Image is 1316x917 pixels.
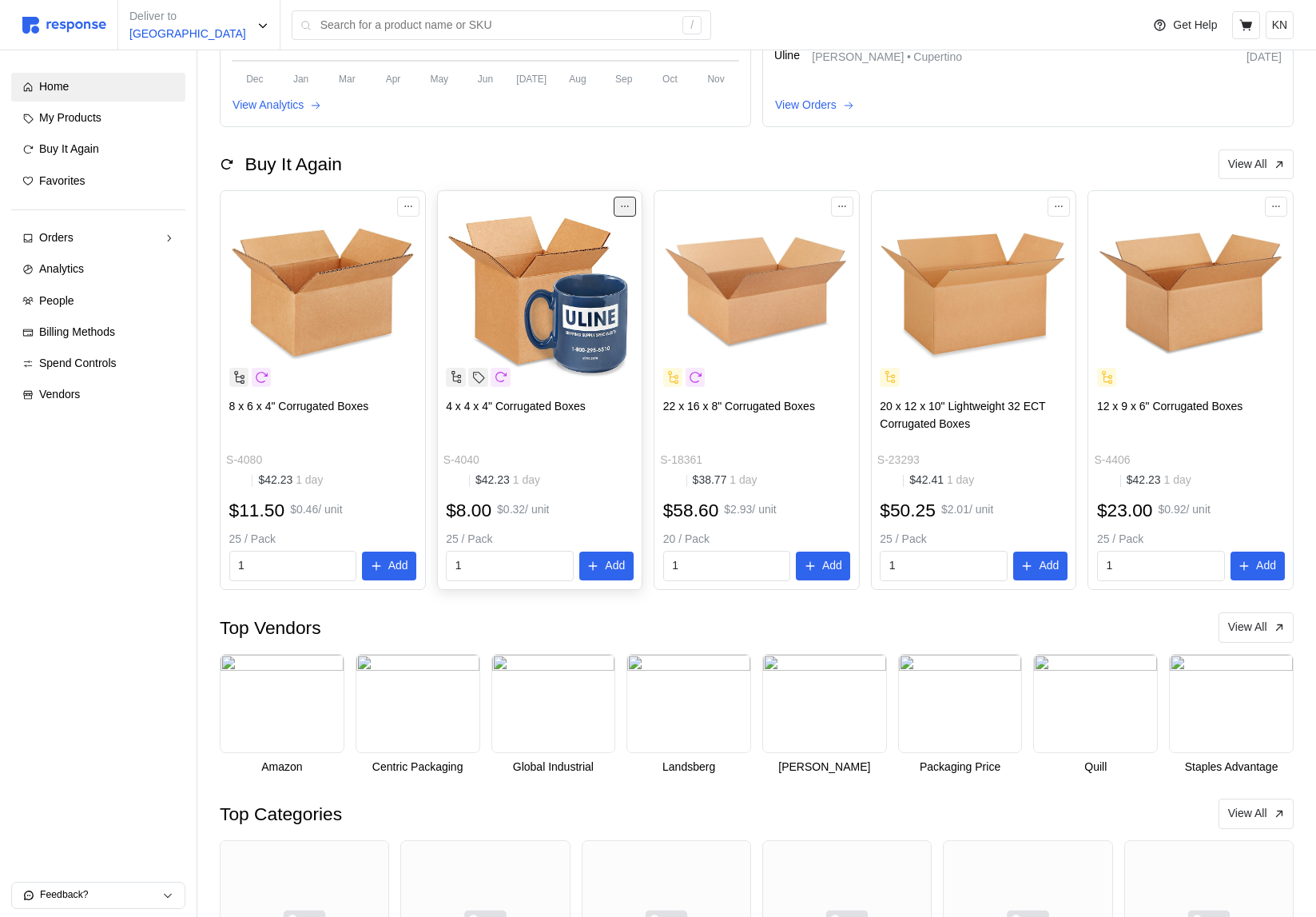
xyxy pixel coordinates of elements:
span: People [39,294,74,307]
p: Centric Packaging [356,759,480,776]
tspan: Mar [339,73,356,84]
p: $42.23 [475,472,540,489]
input: Search for a product name or SKU [320,11,674,40]
p: Add [605,557,625,575]
input: Qty [455,552,565,580]
p: 20 / Pack [663,531,851,548]
h2: $11.50 [229,498,285,523]
img: svg%3e [22,17,106,34]
div: Orders [39,229,157,247]
p: $42.23 [258,472,323,489]
p: 25 / Pack [446,531,634,548]
img: S-4040 [446,200,634,388]
img: S-18361 [663,200,851,388]
p: Get Help [1173,17,1217,34]
button: View All [1219,612,1294,643]
tspan: Jan [293,73,308,84]
p: Packaging Price [898,759,1023,776]
p: [PERSON_NAME] Cupertino [812,49,962,66]
button: Add [1013,552,1068,580]
span: My Products [39,111,101,124]
p: View Analytics [233,97,304,114]
p: View All [1228,805,1267,823]
span: 20 x 12 x 10" Lightweight 32 ECT Corrugated Boxes [880,400,1045,430]
span: Buy It Again [39,142,99,155]
p: 25 / Pack [1097,531,1285,548]
span: 12 x 9 x 6" Corrugated Boxes [1097,400,1242,413]
p: $42.41 [909,472,974,489]
a: Buy It Again [11,135,185,164]
span: Spend Controls [39,357,117,369]
a: Home [11,73,185,102]
a: My Products [11,104,185,133]
span: 1 day [944,473,974,486]
h2: $23.00 [1097,498,1153,523]
tspan: May [430,73,448,84]
span: Billing Methods [39,325,115,338]
span: 22 x 16 x 8" Corrugated Boxes [663,400,815,413]
tspan: Jun [478,73,493,84]
img: a10eee3c-05bf-4b75-8fd0-68047755f283.png [220,654,344,754]
tspan: [DATE] [516,73,547,84]
p: S-4040 [443,452,479,469]
span: 1 day [292,473,323,486]
span: 1 day [726,473,757,486]
p: $38.77 [693,472,757,489]
a: Spend Controls [11,349,185,378]
span: 4 x 4 x 4" Corrugated Boxes [446,400,586,413]
button: View Orders [774,96,855,115]
p: 25 / Pack [229,531,417,548]
span: • [904,50,913,63]
p: $2.93 / unit [724,501,776,519]
p: Global Industrial [491,759,616,776]
span: Analytics [39,262,84,275]
h2: Buy It Again [245,152,342,177]
p: Deliver to [129,8,246,26]
button: Add [796,552,850,580]
img: 0220f4c4-ab07-4c61-8f93-c324ce3b7775.png [1033,654,1158,754]
p: S-4080 [226,452,262,469]
span: 1 day [1161,473,1191,486]
p: $2.01 / unit [941,501,993,519]
p: $0.92 / unit [1159,501,1211,519]
p: View All [1228,156,1267,173]
div: / [682,16,702,35]
span: Favorites [39,174,85,187]
p: Quill [1033,759,1158,776]
img: b31f3a58-1761-4edb-bd19-c07a33bbabcc.png [626,654,751,754]
input: Qty [889,552,999,580]
input: Qty [238,552,348,580]
button: View Analytics [232,96,322,115]
p: Amazon [220,759,344,776]
img: a48cd04f-1024-4325-b9a5-0e8c879ec34a.png [762,654,887,754]
h2: $50.25 [880,498,936,523]
button: Add [579,552,634,580]
p: KN [1272,17,1287,34]
a: Billing Methods [11,318,185,347]
a: Analytics [11,255,185,284]
tspan: Nov [708,73,725,84]
input: Qty [672,552,781,580]
button: View All [1219,150,1294,180]
p: View All [1228,619,1267,636]
p: Staples Advantage [1169,759,1294,776]
button: Add [1231,552,1285,580]
p: $0.46 / unit [290,501,342,519]
h2: Top Categories [220,802,342,827]
span: Vendors [39,388,80,401]
h2: Top Vendors [220,616,320,640]
tspan: Apr [386,73,401,84]
a: People [11,287,185,316]
p: $0.32 / unit [497,501,549,519]
button: View All [1219,799,1294,829]
tspan: Oct [662,73,678,84]
img: 56af10cb-0702-4cb2-9a6c-a4c31b4668da.png [898,654,1023,754]
h2: $8.00 [446,498,491,523]
p: Add [388,557,408,575]
img: b3edfc49-2e23-4e55-8feb-1b47f28428ae.png [1169,654,1294,754]
p: Landsberg [626,759,751,776]
span: 8 x 6 x 4" Corrugated Boxes [229,400,369,413]
button: Feedback? [12,883,185,908]
a: Favorites [11,167,185,196]
button: Get Help [1143,10,1227,41]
